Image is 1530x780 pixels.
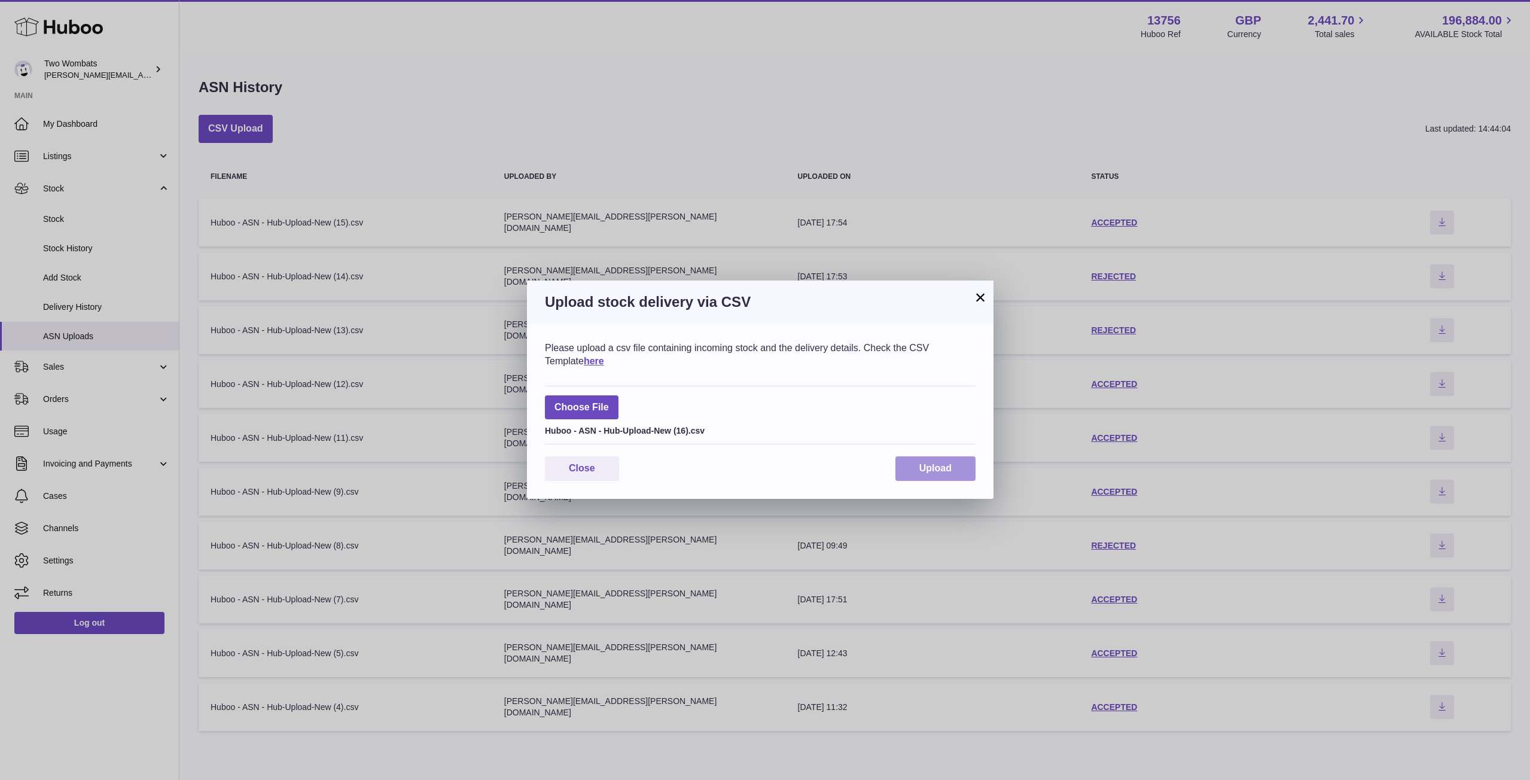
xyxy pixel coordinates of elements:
div: Huboo - ASN - Hub-Upload-New (16).csv [545,422,976,437]
button: Upload [895,456,976,481]
div: Please upload a csv file containing incoming stock and the delivery details. Check the CSV Template [545,342,976,367]
span: Close [569,463,595,473]
button: Close [545,456,619,481]
span: Upload [919,463,952,473]
h3: Upload stock delivery via CSV [545,292,976,312]
button: × [973,290,988,304]
a: here [584,356,604,366]
span: Choose File [545,395,618,420]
